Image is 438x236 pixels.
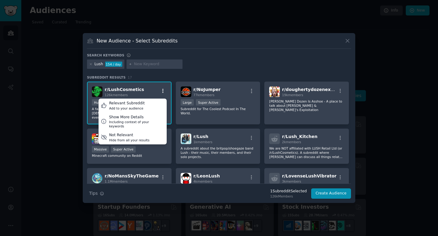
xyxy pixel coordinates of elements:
img: Lush [181,133,191,144]
span: 4k members [193,180,213,183]
div: Large [181,99,194,106]
div: Add to your audience [109,106,145,110]
img: NoJumper [181,86,191,97]
span: r/ Lush [193,134,208,139]
img: NoMansSkyTheGame [92,173,103,184]
span: r/ Lush_Kitchen [282,134,317,139]
span: r/ doughertydozenexposed [282,87,345,92]
div: Lush [95,62,103,67]
span: r/ NoMansSkyTheGame [105,174,159,178]
span: 126k members [105,93,128,97]
span: r/ LovenseLushVibrator [282,174,336,178]
span: Subreddit Results [87,75,126,79]
div: Massive [92,146,109,153]
span: 77k members [193,93,214,97]
div: Huge [92,99,105,106]
span: Tips [89,190,98,197]
div: Hide from all your results [109,138,150,142]
div: 1 Subreddit Selected [270,189,307,194]
p: Subreddit for The Coolest Podcast In The World. [181,107,255,115]
p: A fan made and moderated community for [DEMOGRAPHIC_DATA] Cosmetics and everything related, we ar... [92,107,167,120]
input: New Keyword [134,62,180,67]
div: 154 / day [105,62,122,67]
span: 19k members [282,93,303,97]
div: Super Active [111,146,136,153]
span: r/ NoJumper [193,87,221,92]
span: 1k members [193,140,213,144]
div: Including context of your keywords [109,120,164,128]
span: r/ LushCosmetics [105,87,144,92]
div: Relevant Subreddit [109,101,145,106]
div: 126k Members [270,194,307,198]
span: 17 [128,76,132,79]
p: We are NOT affiliated with LUSH Retail Ltd (or /r/LushCosmetics). A subreddit where [PERSON_NAME]... [269,146,344,159]
p: [PERSON_NAME] Dozen Is Asshoe - A place to talk about [PERSON_NAME] & [PERSON_NAME]'s Exploitation [269,99,344,112]
div: Super Active [196,99,221,106]
div: Show More Details [109,115,164,120]
img: LushCosmetics [92,86,103,97]
img: doughertydozenexposed [269,86,280,97]
p: A subreddit about the britpop/shoegaze band Lush - their music, their members, and their solo pro... [181,146,255,159]
img: Minecraft [92,133,103,144]
h3: New Audience - Select Subreddits [97,38,178,44]
img: LeonLush [181,173,191,184]
span: 1.1M members [105,180,128,183]
button: Create Audience [311,188,351,199]
span: 2k members [282,140,301,144]
span: 3k members [282,180,301,183]
h3: Search keywords [87,53,124,57]
div: Not Relevant [109,133,150,138]
p: Minecraft community on Reddit [92,153,167,158]
span: r/ LeonLush [193,174,220,178]
button: Tips [87,188,106,199]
